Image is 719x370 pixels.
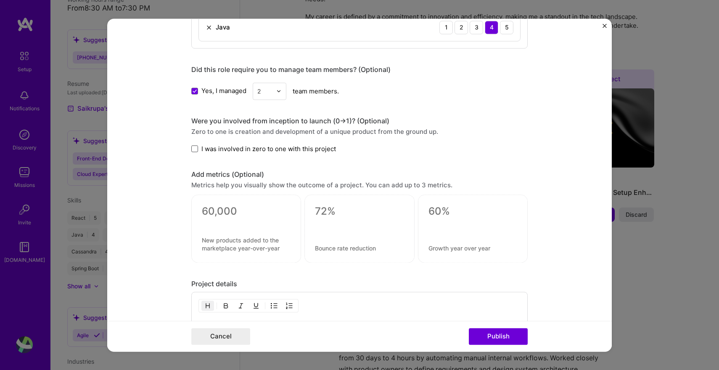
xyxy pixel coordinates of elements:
[276,88,281,93] img: drop icon
[238,302,244,309] img: Italic
[191,65,528,74] div: Did this role require you to manage team members? (Optional)
[201,87,246,96] span: Yes, I managed
[439,21,453,34] div: 1
[191,117,528,125] div: Were you involved from inception to launch (0 -> 1)? (Optional)
[216,23,230,32] div: Java
[469,328,528,345] button: Publish
[191,328,250,345] button: Cancel
[191,170,528,179] div: Add metrics (Optional)
[253,302,259,309] img: Underline
[201,144,336,153] span: I was involved in zero to one with this project
[204,302,211,309] img: Heading
[455,21,468,34] div: 2
[198,319,521,328] h3: Project to streamline product onboarding at [GEOGRAPHIC_DATA].
[191,83,528,100] div: team members.
[222,302,229,309] img: Bold
[191,279,528,288] div: Project details
[271,302,278,309] img: UL
[470,21,483,34] div: 3
[191,181,528,189] div: Metrics help you visually show the outcome of a project. You can add up to 3 metrics.
[603,24,607,32] button: Close
[286,302,293,309] img: OL
[191,127,528,136] div: Zero to one is creation and development of a unique product from the ground up.
[500,21,513,34] div: 5
[206,24,212,31] img: Remove
[485,21,498,34] div: 4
